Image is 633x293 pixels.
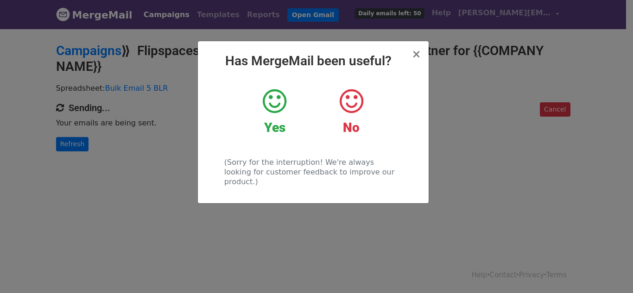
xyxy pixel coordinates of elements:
[320,87,382,136] a: No
[411,48,421,61] span: ×
[224,157,402,187] p: (Sorry for the interruption! We're always looking for customer feedback to improve our product.)
[264,120,285,135] strong: Yes
[411,49,421,60] button: Close
[243,87,306,136] a: Yes
[205,53,421,69] h2: Has MergeMail been useful?
[343,120,360,135] strong: No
